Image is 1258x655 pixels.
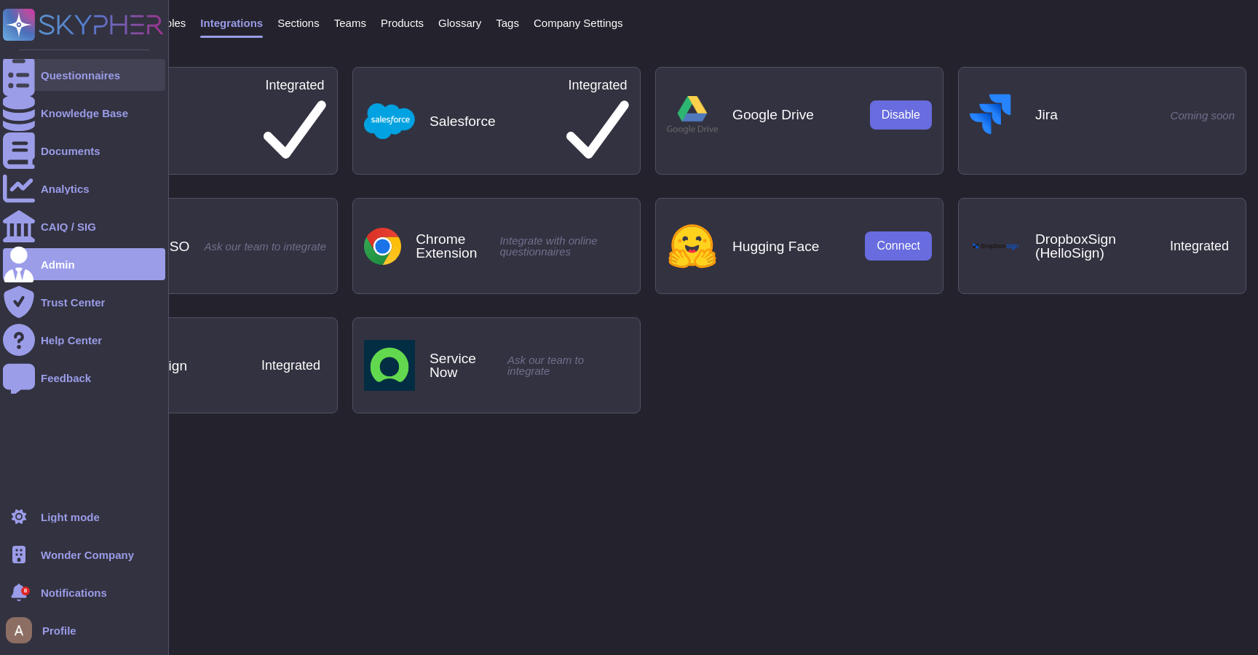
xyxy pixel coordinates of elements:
span: Roles [158,17,186,28]
b: Jira [1035,108,1058,122]
span: Connect [877,240,920,252]
b: Service Now [430,352,507,379]
a: Questionnaires [3,59,165,91]
div: Integrated [261,359,326,372]
a: Admin [3,248,165,280]
div: Analytics [41,183,90,194]
b: Google Drive [732,108,814,122]
span: Teams [334,17,366,28]
span: Ask our team to integrate [204,241,326,252]
a: Trust Center [3,286,165,318]
span: Notifications [41,587,107,598]
span: Wonder Company [41,549,134,560]
button: Connect [865,231,932,261]
a: Analytics [3,172,165,205]
span: Products [381,17,424,28]
button: Disable [870,100,932,130]
div: Feedback [41,373,91,384]
img: DropboxSign [970,241,1021,251]
img: Add to Google Drive [667,96,718,135]
div: Questionnaires [41,70,120,81]
button: user [3,614,42,646]
div: 8 [21,587,30,595]
div: Light mode [41,512,100,523]
div: Help Center [41,335,102,346]
div: CAIQ / SIG [41,221,96,232]
b: DropboxSign (HelloSign) [1035,232,1170,260]
b: Chrome Extension [416,232,499,260]
a: Documents [3,135,165,167]
a: Knowledge Base [3,97,165,129]
div: Admin [41,259,75,270]
span: Sections [277,17,320,28]
span: Coming soon [1171,110,1235,121]
div: Integrated [1170,239,1235,253]
img: Add to Jira [970,90,1021,140]
img: user [6,617,32,643]
a: Feedback [3,362,165,394]
span: Company Settings [534,17,623,28]
b: Salesforce [430,114,496,128]
div: Documents [41,146,100,156]
img: Add to ServiceNow [364,340,415,391]
img: Add to Salesforce [364,103,415,139]
span: Profile [42,625,76,636]
a: CAIQ / SIG [3,210,165,242]
span: Integrate with online questionnaires [499,235,629,257]
img: Add to chrome extension [364,228,401,265]
span: Integrations [200,17,263,28]
a: Help Center [3,324,165,356]
span: Tags [496,17,519,28]
b: Hugging Face [732,239,819,253]
span: Glossary [438,17,481,28]
img: Hugging Face [667,223,718,270]
div: Trust Center [41,297,105,308]
div: Knowledge Base [41,108,128,119]
div: Integrated [566,79,629,163]
span: Disable [882,109,920,121]
div: Integrated [264,79,326,163]
span: Ask our team to integrate [507,354,629,376]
